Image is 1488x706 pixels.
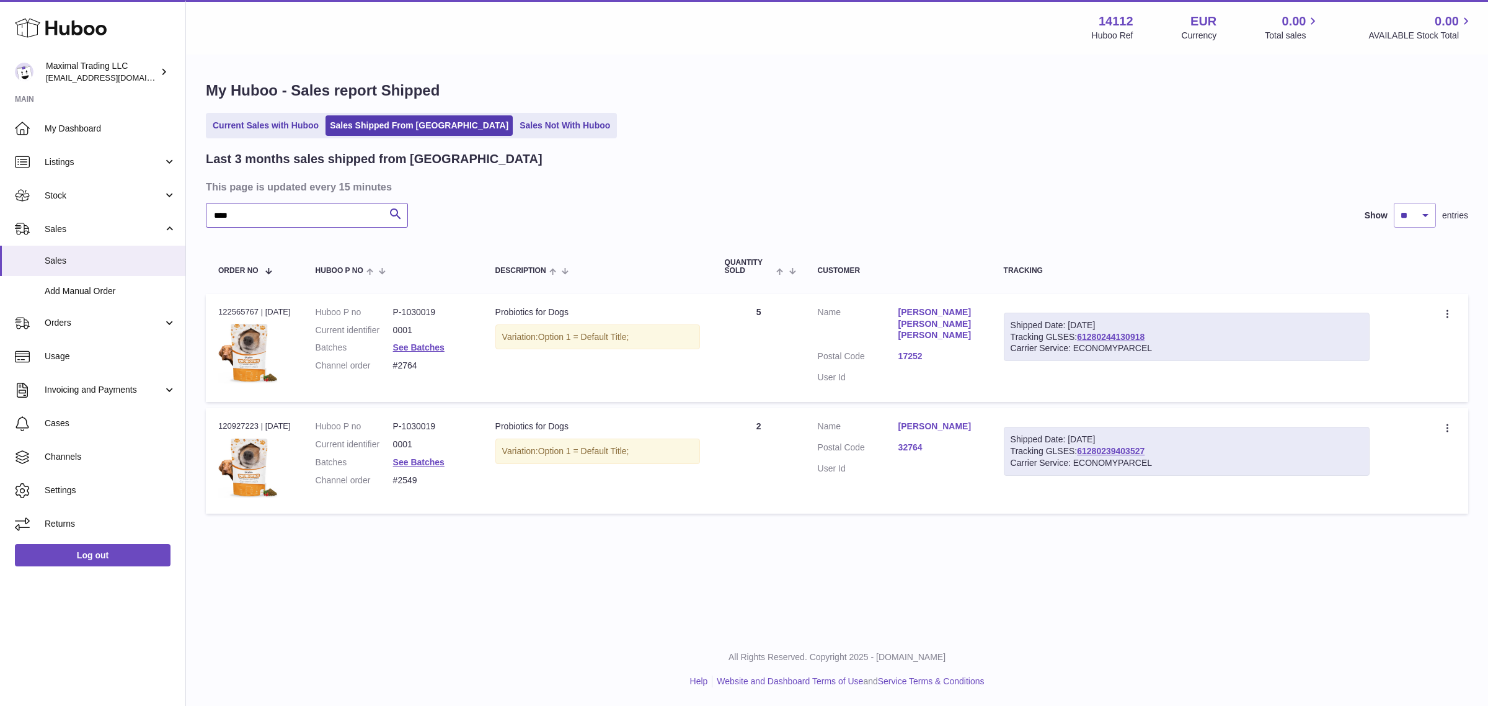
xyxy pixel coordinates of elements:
[45,518,176,530] span: Returns
[515,115,614,136] a: Sales Not With Huboo
[206,151,542,168] h2: Last 3 months sales shipped from [GEOGRAPHIC_DATA]
[46,60,157,84] div: Maximal Trading LLC
[325,115,513,136] a: Sales Shipped From [GEOGRAPHIC_DATA]
[725,259,774,275] span: Quantity Sold
[1190,13,1216,30] strong: EUR
[45,156,163,168] span: Listings
[1011,342,1363,354] div: Carrier Service: ECONOMYPARCEL
[316,360,393,372] dt: Channel order
[45,123,176,135] span: My Dashboard
[393,439,471,450] dd: 0001
[1011,457,1363,469] div: Carrier Service: ECONOMYPARCEL
[45,418,176,429] span: Cases
[818,372,898,383] dt: User Id
[878,676,985,686] a: Service Terms & Conditions
[898,306,979,342] a: [PERSON_NAME] [PERSON_NAME] [PERSON_NAME]
[495,306,700,318] div: Probiotics for Dogs
[316,421,393,432] dt: Huboo P no
[46,73,182,83] span: [EMAIL_ADDRESS][DOMAIN_NAME]
[818,421,898,436] dt: Name
[45,351,176,362] span: Usage
[15,544,170,566] a: Log out
[15,63,33,81] img: internalAdmin-14112@internal.huboo.com
[717,676,863,686] a: Website and Dashboard Terms of Use
[1092,30,1133,42] div: Huboo Ref
[1182,30,1217,42] div: Currency
[818,463,898,475] dt: User Id
[218,306,291,318] div: 122565767 | [DATE]
[393,324,471,336] dd: 0001
[393,306,471,318] dd: P-1030019
[316,475,393,486] dt: Channel order
[45,190,163,202] span: Stock
[818,442,898,457] dt: Postal Code
[1004,267,1370,275] div: Tracking
[1368,13,1473,42] a: 0.00 AVAILABLE Stock Total
[690,676,708,686] a: Help
[316,457,393,468] dt: Batches
[898,351,979,362] a: 17252
[538,446,629,456] span: Option 1 = Default Title;
[316,439,393,450] dt: Current identifier
[316,342,393,354] dt: Batches
[495,267,546,275] span: Description
[712,294,805,402] td: 5
[45,285,176,297] span: Add Manual Order
[206,81,1468,101] h1: My Huboo - Sales report Shipped
[495,324,700,350] div: Variation:
[1365,210,1388,221] label: Show
[393,475,471,486] dd: #2549
[1282,13,1306,30] span: 0.00
[218,321,280,383] img: ProbioticsInfographicsDesign-01.jpg
[218,267,259,275] span: Order No
[218,421,291,432] div: 120927223 | [DATE]
[1265,30,1320,42] span: Total sales
[1442,210,1468,221] span: entries
[495,439,700,464] div: Variation:
[206,180,1465,194] h3: This page is updated every 15 minutes
[1435,13,1459,30] span: 0.00
[1004,313,1370,362] div: Tracking GLSES:
[393,360,471,372] dd: #2764
[538,332,629,342] span: Option 1 = Default Title;
[393,421,471,432] dd: P-1030019
[898,421,979,432] a: [PERSON_NAME]
[218,436,280,498] img: ProbioticsInfographicsDesign-01.jpg
[495,421,700,432] div: Probiotics for Dogs
[1099,13,1133,30] strong: 14112
[45,485,176,496] span: Settings
[1011,319,1363,331] div: Shipped Date: [DATE]
[316,267,363,275] span: Huboo P no
[45,223,163,235] span: Sales
[1011,434,1363,445] div: Shipped Date: [DATE]
[45,384,163,396] span: Invoicing and Payments
[818,306,898,345] dt: Name
[818,267,979,275] div: Customer
[393,457,445,467] a: See Batches
[1004,427,1370,476] div: Tracking GLSES:
[1265,13,1320,42] a: 0.00 Total sales
[818,351,898,365] dt: Postal Code
[45,317,163,329] span: Orders
[45,255,176,267] span: Sales
[1368,30,1473,42] span: AVAILABLE Stock Total
[898,442,979,454] a: 32764
[316,306,393,318] dt: Huboo P no
[196,651,1478,663] p: All Rights Reserved. Copyright 2025 - [DOMAIN_NAME]
[1077,446,1145,456] a: 61280239403527
[393,342,445,352] a: See Batches
[316,324,393,336] dt: Current identifier
[208,115,323,136] a: Current Sales with Huboo
[45,451,176,463] span: Channels
[712,408,805,513] td: 2
[1077,332,1145,342] a: 61280244130918
[712,676,984,687] li: and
